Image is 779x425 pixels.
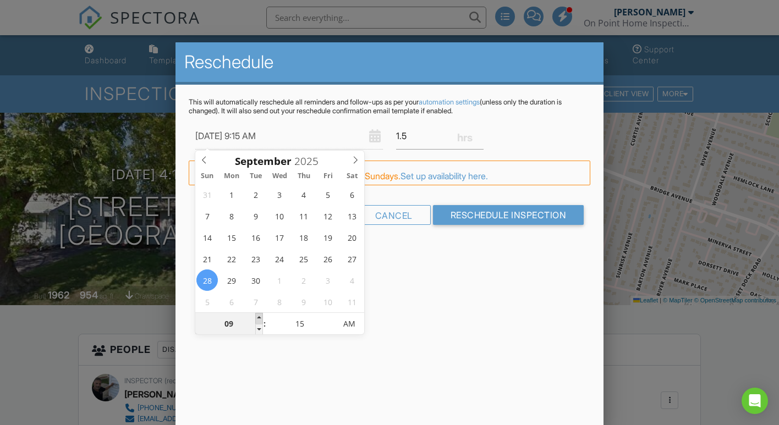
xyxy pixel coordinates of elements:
span: October 9, 2025 [293,291,315,312]
span: Tue [244,173,268,180]
span: September 15, 2025 [221,227,242,248]
input: Scroll to increment [266,313,334,335]
span: September 7, 2025 [196,205,218,227]
span: September 29, 2025 [221,269,242,291]
span: October 5, 2025 [196,291,218,312]
span: September 1, 2025 [221,184,242,205]
span: October 1, 2025 [269,269,290,291]
span: September 3, 2025 [269,184,290,205]
span: September 6, 2025 [342,184,363,205]
span: Sat [341,173,365,180]
span: September 25, 2025 [293,248,315,269]
span: Wed [268,173,292,180]
input: Scroll to increment [195,313,263,335]
input: Scroll to increment [292,154,328,168]
span: September 9, 2025 [245,205,266,227]
div: Cancel [357,205,431,225]
span: September 12, 2025 [317,205,339,227]
span: September 23, 2025 [245,248,266,269]
span: September 8, 2025 [221,205,242,227]
span: September 21, 2025 [196,248,218,269]
div: Open Intercom Messenger [742,388,768,414]
span: September 18, 2025 [293,227,315,248]
span: September 19, 2025 [317,227,339,248]
span: Thu [292,173,316,180]
span: September 11, 2025 [293,205,315,227]
span: September 14, 2025 [196,227,218,248]
span: September 4, 2025 [293,184,315,205]
span: September 17, 2025 [269,227,290,248]
span: October 10, 2025 [317,291,339,312]
span: October 4, 2025 [342,269,363,291]
span: September 20, 2025 [342,227,363,248]
span: October 2, 2025 [293,269,315,291]
span: September 30, 2025 [245,269,266,291]
input: Reschedule Inspection [433,205,584,225]
span: October 7, 2025 [245,291,266,312]
span: October 8, 2025 [269,291,290,312]
span: October 6, 2025 [221,291,242,312]
span: September 10, 2025 [269,205,290,227]
span: September 22, 2025 [221,248,242,269]
span: September 13, 2025 [342,205,363,227]
span: Sun [195,173,220,180]
span: August 31, 2025 [196,184,218,205]
span: October 3, 2025 [317,269,339,291]
span: September 5, 2025 [317,184,339,205]
span: : [263,313,266,335]
a: Set up availability here. [401,170,488,181]
span: September 27, 2025 [342,248,363,269]
h2: Reschedule [184,51,595,73]
span: Click to toggle [334,313,364,335]
span: September 16, 2025 [245,227,266,248]
span: Scroll to increment [235,156,292,167]
span: Mon [220,173,244,180]
span: September 28, 2025 [196,269,218,291]
span: September 2, 2025 [245,184,266,205]
span: October 11, 2025 [342,291,363,312]
a: automation settings [419,98,480,106]
span: September 26, 2025 [317,248,339,269]
div: FYI: [PERSON_NAME] is not scheduled on Sundays. [189,161,591,185]
span: September 24, 2025 [269,248,290,269]
span: Fri [316,173,341,180]
p: This will automatically reschedule all reminders and follow-ups as per your (unless only the dura... [189,98,591,115]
